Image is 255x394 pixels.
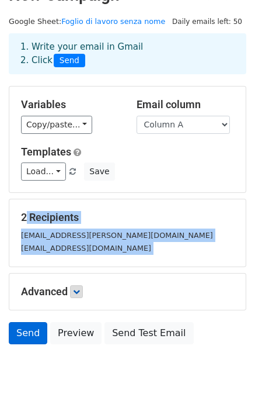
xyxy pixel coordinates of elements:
a: Preview [50,322,102,344]
small: [EMAIL_ADDRESS][DOMAIN_NAME] [21,244,151,253]
button: Save [84,163,114,181]
iframe: Chat Widget [197,338,255,394]
a: Foglio di lavoro senza nome [61,17,165,26]
a: Load... [21,163,66,181]
div: 1. Write your email in Gmail 2. Click [12,40,243,67]
h5: Email column [137,98,235,111]
div: Widget chat [197,338,255,394]
a: Send Test Email [104,322,193,344]
small: Google Sheet: [9,17,165,26]
h5: Variables [21,98,119,111]
a: Templates [21,146,71,158]
small: [EMAIL_ADDRESS][PERSON_NAME][DOMAIN_NAME] [21,231,213,240]
a: Daily emails left: 50 [168,17,246,26]
h5: 2 Recipients [21,211,234,224]
a: Copy/paste... [21,116,92,134]
h5: Advanced [21,285,234,298]
span: Daily emails left: 50 [168,15,246,28]
span: Send [54,54,85,68]
a: Send [9,322,47,344]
